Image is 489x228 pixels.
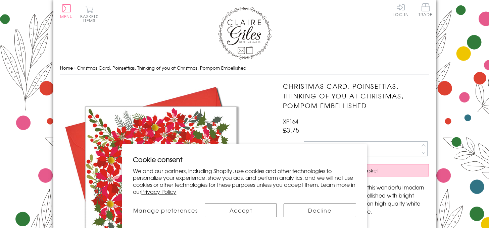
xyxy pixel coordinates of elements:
[393,3,409,16] a: Log In
[80,5,99,22] button: Basket0 items
[419,3,433,18] a: Trade
[218,7,272,60] img: Claire Giles Greetings Cards
[83,13,99,23] span: 0 items
[133,206,198,214] span: Manage preferences
[283,125,299,135] span: £3.75
[77,65,246,71] span: Christmas Card, Poinsettias, Thinking of you at Christmas, Pompom Embellished
[60,13,73,19] span: Menu
[205,204,277,217] button: Accept
[283,117,298,125] span: XP164
[141,187,176,196] a: Privacy Policy
[74,65,76,71] span: ›
[133,155,356,164] h2: Cookie consent
[60,4,73,18] button: Menu
[133,167,356,195] p: We and our partners, including Shopify, use cookies and other technologies to personalize your ex...
[284,204,356,217] button: Decline
[419,3,433,16] span: Trade
[283,81,429,110] h1: Christmas Card, Poinsettias, Thinking of you at Christmas, Pompom Embellished
[133,204,198,217] button: Manage preferences
[60,61,429,75] nav: breadcrumbs
[60,65,73,71] a: Home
